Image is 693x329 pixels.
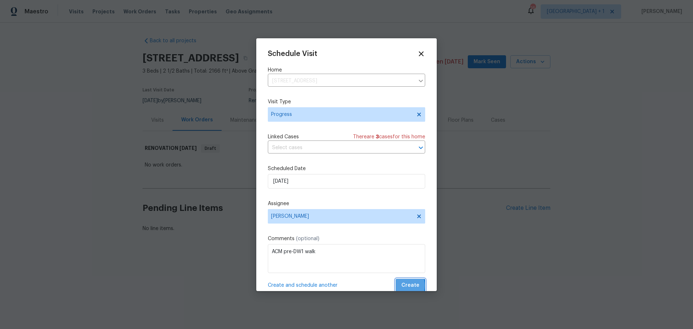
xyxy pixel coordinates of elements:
input: Enter in an address [268,75,414,87]
label: Visit Type [268,98,425,105]
input: M/D/YYYY [268,174,425,189]
span: Schedule Visit [268,50,317,57]
button: Open [416,143,426,153]
span: Create [401,281,419,290]
span: Progress [271,111,411,118]
span: Linked Cases [268,133,299,140]
input: Select cases [268,142,405,153]
textarea: ACM pre-DW1 walk [268,244,425,273]
span: There are case s for this home [353,133,425,140]
span: Create and schedule another [268,282,337,289]
label: Scheduled Date [268,165,425,172]
span: (optional) [296,236,319,241]
span: Close [417,50,425,58]
label: Assignee [268,200,425,207]
span: 3 [376,134,379,139]
button: Create [396,279,425,292]
span: [PERSON_NAME] [271,213,413,219]
label: Home [268,66,425,74]
label: Comments [268,235,425,242]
